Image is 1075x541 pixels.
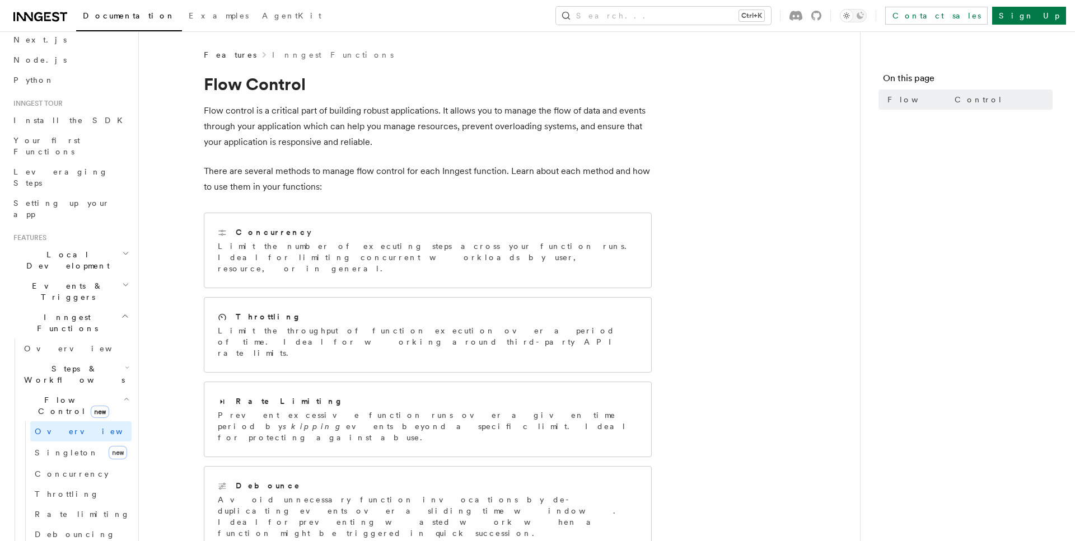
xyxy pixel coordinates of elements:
span: Steps & Workflows [20,363,125,385]
h4: On this page [883,72,1053,90]
a: Throttling [30,484,132,504]
span: Node.js [13,55,67,64]
p: Flow control is a critical part of building robust applications. It allows you to manage the flow... [204,103,652,150]
a: ThrottlingLimit the throughput of function execution over a period of time. Ideal for working aro... [204,297,652,373]
a: Flow Control [883,90,1053,110]
span: Debouncing [35,530,115,539]
span: Local Development [9,249,122,271]
span: Features [9,233,46,242]
a: AgentKit [255,3,328,30]
span: Your first Functions [13,136,80,156]
a: Inngest Functions [272,49,394,60]
p: Prevent excessive function runs over a given time period by events beyond a specific limit. Ideal... [218,410,638,443]
p: Limit the number of executing steps across your function runs. Ideal for limiting concurrent work... [218,241,638,274]
span: Overview [35,427,150,436]
span: Next.js [13,35,67,44]
span: AgentKit [262,11,321,20]
span: Leveraging Steps [13,167,108,187]
span: Python [13,76,54,84]
a: Singletonnew [30,441,132,464]
span: Flow Control [887,94,1003,105]
a: Overview [20,338,132,359]
h2: Debounce [236,480,301,491]
span: Throttling [35,490,99,498]
a: Your first Functions [9,130,132,162]
p: Limit the throughput of function execution over a period of time. Ideal for working around third-... [218,325,638,359]
span: Events & Triggers [9,280,122,303]
span: Inngest tour [9,99,63,108]
a: Documentation [76,3,182,31]
span: new [91,406,109,418]
a: Leveraging Steps [9,162,132,193]
em: skipping [283,422,346,431]
h2: Concurrency [236,227,311,238]
button: Toggle dark mode [840,9,867,22]
kbd: Ctrl+K [739,10,764,21]
p: There are several methods to manage flow control for each Inngest function. Learn about each meth... [204,163,652,195]
a: ConcurrencyLimit the number of executing steps across your function runs. Ideal for limiting conc... [204,213,652,288]
span: Inngest Functions [9,312,121,334]
a: Overview [30,421,132,441]
button: Inngest Functions [9,307,132,338]
span: Flow Control [20,394,123,417]
span: Setting up your app [13,199,110,219]
button: Local Development [9,244,132,276]
a: Contact sales [885,7,988,25]
a: Examples [182,3,255,30]
button: Steps & Workflows [20,359,132,390]
span: Documentation [83,11,175,20]
a: Python [9,70,132,90]
span: Concurrency [35,469,109,478]
h2: Rate Limiting [236,396,343,407]
button: Search...Ctrl+K [556,7,771,25]
a: Setting up your app [9,193,132,224]
h1: Flow Control [204,74,652,94]
a: Next.js [9,30,132,50]
a: Rate limiting [30,504,132,524]
span: Install the SDK [13,116,129,125]
button: Events & Triggers [9,276,132,307]
a: Sign Up [992,7,1066,25]
span: Overview [24,344,139,353]
h2: Throttling [236,311,301,322]
p: Avoid unnecessary function invocations by de-duplicating events over a sliding time window. Ideal... [218,494,638,539]
a: Install the SDK [9,110,132,130]
a: Rate LimitingPrevent excessive function runs over a given time period byskippingevents beyond a s... [204,382,652,457]
a: Node.js [9,50,132,70]
span: Examples [189,11,249,20]
span: Singleton [35,448,99,457]
span: Features [204,49,256,60]
button: Flow Controlnew [20,390,132,421]
span: new [109,446,127,459]
a: Concurrency [30,464,132,484]
span: Rate limiting [35,510,130,519]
